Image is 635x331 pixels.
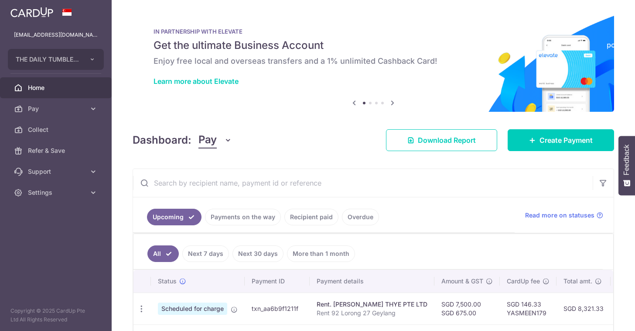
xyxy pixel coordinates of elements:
a: Recipient paid [284,209,338,225]
a: Upcoming [147,209,201,225]
span: Total amt. [563,277,592,286]
p: IN PARTNERSHIP WITH ELEVATE [154,28,593,35]
span: THE DAILY TUMBLE PTE. LTD. [16,55,80,64]
a: Overdue [342,209,379,225]
a: All [147,245,179,262]
span: Home [28,83,85,92]
h5: Get the ultimate Business Account [154,38,593,52]
a: Learn more about Elevate [154,77,239,86]
span: Collect [28,125,85,134]
td: SGD 8,321.33 [556,293,611,324]
span: Scheduled for charge [158,303,227,315]
button: THE DAILY TUMBLE PTE. LTD. [8,49,104,70]
h4: Dashboard: [133,132,191,148]
button: Feedback - Show survey [618,136,635,195]
h6: Enjoy free local and overseas transfers and a 1% unlimited Cashback Card! [154,56,593,66]
th: Payment details [310,270,434,293]
img: Renovation banner [133,14,614,112]
p: [EMAIL_ADDRESS][DOMAIN_NAME] [14,31,98,39]
span: Amount & GST [441,277,483,286]
img: CardUp [10,7,53,17]
span: CardUp fee [507,277,540,286]
a: More than 1 month [287,245,355,262]
a: Download Report [386,129,497,151]
p: Rent 92 Lorong 27 Geylang [317,309,427,317]
span: Pay [198,132,217,148]
span: Read more on statuses [525,211,594,220]
button: Pay [198,132,232,148]
input: Search by recipient name, payment id or reference [133,169,593,197]
a: Next 30 days [232,245,283,262]
a: Read more on statuses [525,211,603,220]
a: Payments on the way [205,209,281,225]
div: Rent. [PERSON_NAME] THYE PTE LTD [317,300,427,309]
span: Status [158,277,177,286]
span: Support [28,167,85,176]
td: SGD 7,500.00 SGD 675.00 [434,293,500,324]
span: Refer & Save [28,146,85,155]
span: Settings [28,188,85,197]
td: txn_aa6b9f1211f [245,293,310,324]
span: Download Report [418,135,476,145]
span: Create Payment [539,135,593,145]
td: SGD 146.33 YASMEEN179 [500,293,556,324]
th: Payment ID [245,270,310,293]
a: Next 7 days [182,245,229,262]
span: Feedback [623,145,631,175]
a: Create Payment [508,129,614,151]
span: Pay [28,104,85,113]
